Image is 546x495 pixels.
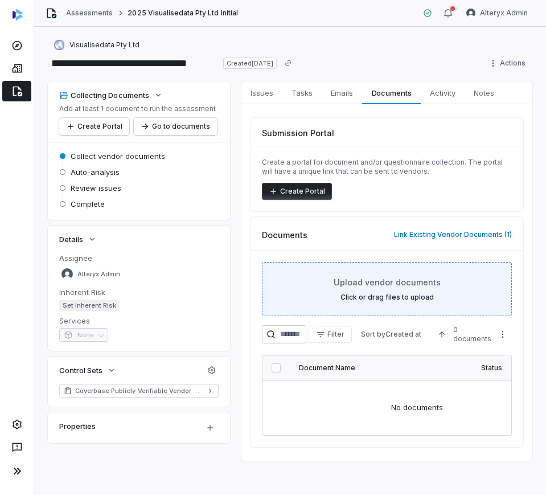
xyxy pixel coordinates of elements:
span: Alteryx Admin [480,9,528,18]
button: Control Sets [56,360,120,381]
button: Copy link [278,53,298,73]
button: Create Portal [262,183,332,200]
div: Collecting Documents [59,90,149,100]
span: Emails [326,85,358,100]
span: Control Sets [59,365,102,375]
span: Complete [71,199,105,209]
span: 2025 Visualisedata Pty Ltd Initial [128,9,237,18]
div: Status [481,363,502,373]
img: svg%3e [13,9,23,21]
a: Coverbase Publicly Verifiable Vendor Controls [59,384,219,398]
a: Assessments [66,9,113,18]
span: Coverbase Publicly Verifiable Vendor Controls [75,386,203,395]
span: Created [DATE] [223,58,277,69]
label: Click or drag files to upload [340,293,434,302]
img: Alteryx Admin avatar [466,9,475,18]
span: Collect vendor documents [71,151,165,161]
span: Auto-analysis [71,167,120,177]
button: Sort byCreated at [354,326,428,343]
button: https://visualisedata.com.au/Visualisedata Pty Ltd [50,35,143,55]
span: Details [59,234,83,244]
button: Collecting Documents [56,85,166,105]
button: Filter [309,326,352,343]
button: Ascending [430,326,453,343]
button: Link Existing Vendor Documents (1) [391,223,515,247]
img: Alteryx Admin avatar [61,268,73,280]
dt: Assignee [59,253,219,263]
p: Add at least 1 document to run the assessment [59,104,217,113]
span: Review issues [71,183,121,193]
span: Activity [425,85,460,100]
span: Notes [469,85,499,100]
button: Go to documents [134,118,217,135]
p: Create a portal for document and/or questionnaire collection. The portal will have a unique link ... [262,158,512,176]
span: Documents [367,85,416,100]
button: More actions [494,326,512,343]
span: Documents [262,229,307,241]
span: 0 documents [453,325,491,343]
span: Issues [246,85,278,100]
span: Submission Portal [262,127,334,139]
span: Tasks [287,85,317,100]
span: Set Inherent Risk [59,300,120,311]
dt: Inherent Risk [59,287,219,297]
span: Alteryx Admin [77,270,120,279]
svg: Ascending [437,330,446,339]
button: Alteryx Admin avatarAlteryx Admin [459,5,535,22]
span: Visualisedata Pty Ltd [69,40,139,50]
span: Upload vendor documents [334,276,441,288]
span: Filter [327,330,344,339]
dt: Services [59,316,219,326]
button: Create Portal [59,118,129,135]
div: Document Name [299,363,463,373]
button: Actions [485,55,532,72]
button: Details [56,229,100,249]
